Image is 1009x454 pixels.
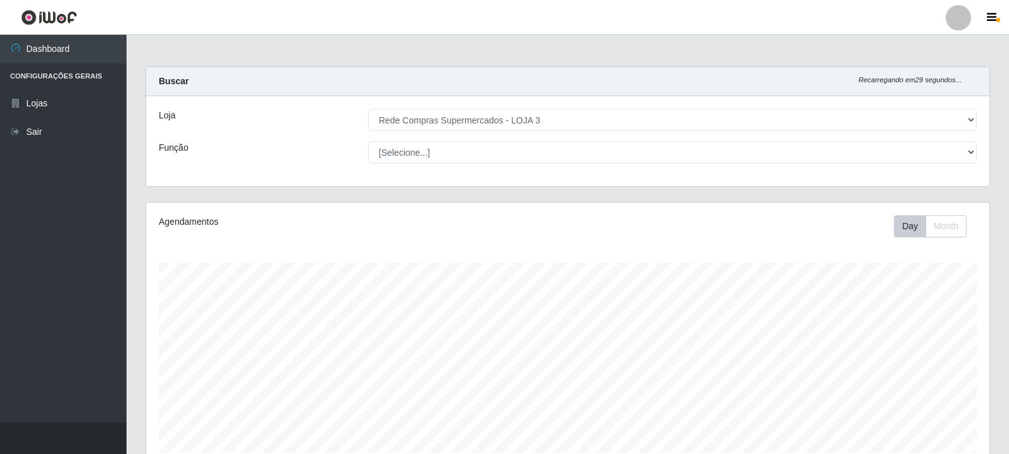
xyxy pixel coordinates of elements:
[21,9,77,25] img: CoreUI Logo
[894,215,967,237] div: First group
[894,215,926,237] button: Day
[159,76,189,86] strong: Buscar
[925,215,967,237] button: Month
[858,76,962,84] i: Recarregando em 29 segundos...
[159,109,175,122] label: Loja
[894,215,977,237] div: Toolbar with button groups
[159,141,189,154] label: Função
[159,215,488,229] div: Agendamentos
